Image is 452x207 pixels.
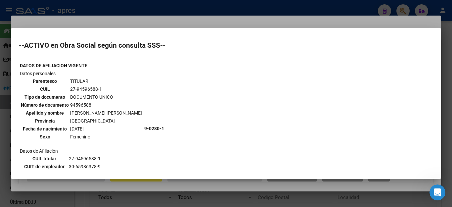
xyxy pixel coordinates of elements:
[32,6,40,11] h1: Fin
[5,121,36,135] div: Saludos![PERSON_NAME] • Hace 3h
[21,125,69,132] th: Fecha de nacimiento
[11,35,103,48] div: [PERSON_NAME] a la espera de sus comentarios
[4,3,17,15] button: go back
[21,78,69,85] th: Parentesco
[70,101,142,109] td: 94596588
[70,133,142,140] td: Femenino
[20,63,87,68] b: DATOS DE AFILIACION VIGENTE
[21,163,68,170] th: CUIT de empleador
[5,16,127,31] div: Ludmila dice…
[5,58,127,86] div: Valeria dice…
[21,109,69,117] th: Apellido y nombre
[10,156,16,162] button: Selector de emoji
[24,58,127,85] div: disculpa, tenia una dudA PERO ESTABA MIRANDO EL VIDEO DE [DATE] Y LA ENCONTRE
[5,86,127,106] div: Valeria dice…
[11,136,65,140] div: [PERSON_NAME] • Hace 3h
[68,155,130,162] td: 27-94596588-1
[19,42,433,49] h2: --ACTIVO en Obra Social según consulta SSS--
[21,156,26,162] button: Selector de gif
[70,78,142,85] td: TITULAR
[19,4,29,14] img: Profile image for Fin
[104,3,116,15] button: Inicio
[6,142,127,154] textarea: Escribe un mensaje...
[5,121,127,150] div: Ludmila dice…
[21,155,68,162] th: CUIL titular
[99,90,122,96] div: gracias!!!
[20,70,143,187] td: Datos personales Datos de Afiliación
[70,85,142,93] td: 27-94596588-1
[116,3,128,15] div: Cerrar
[21,93,69,101] th: Tipo de documento
[31,156,37,162] button: Adjuntar un archivo
[11,20,70,27] div: ¿en qué puedo ayudarte?
[144,126,164,131] b: 9-0280-1
[21,101,69,109] th: Número de documento
[5,106,94,120] div: Qué bueno! Qué tengas lindo día.
[5,31,127,58] div: Ludmila dice…
[5,16,75,31] div: ¿en qué puedo ayudarte?
[113,154,124,164] button: Enviar un mensaje…
[29,62,122,81] div: disculpa, tenia una dudA PERO ESTABA MIRANDO EL VIDEO DE [DATE] Y LA ENCONTRE
[70,125,142,132] td: [DATE]
[21,85,69,93] th: CUIL
[11,110,89,116] div: Qué bueno! Qué tengas lindo día.
[21,117,69,125] th: Provincia
[42,156,47,162] button: Start recording
[21,133,69,140] th: Sexo
[70,117,142,125] td: [GEOGRAPHIC_DATA]
[68,163,130,170] td: 30-65986378-9
[429,184,445,200] iframe: Intercom live chat
[70,109,142,117] td: [PERSON_NAME] [PERSON_NAME]
[5,106,127,121] div: Ludmila dice…
[70,93,142,101] td: DOCUMENTO UNICO
[94,86,127,100] div: gracias!!!
[11,125,31,131] div: Saludos!
[5,31,109,52] div: [PERSON_NAME] a la espera de sus comentarios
